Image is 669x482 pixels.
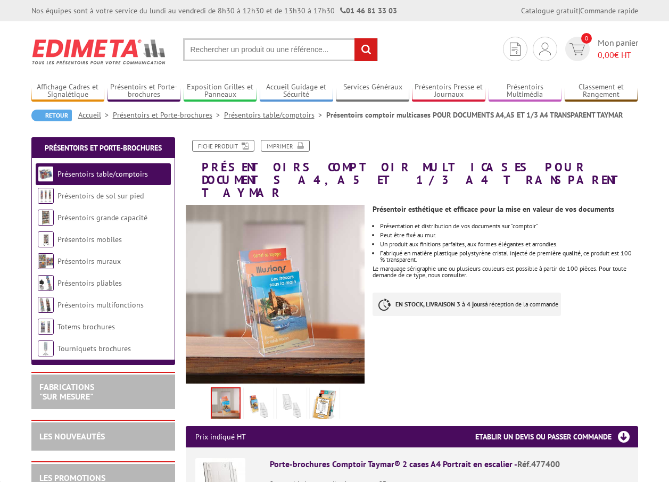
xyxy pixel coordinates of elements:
[186,205,365,384] img: porte_brochures_comptoirs_multicases_a4_a5_1-3a4_taymar_477300_mise_en_situation.jpg
[38,231,54,247] img: Présentoirs mobiles
[521,6,579,15] a: Catalogue gratuit
[598,49,638,61] span: € HT
[57,300,144,310] a: Présentoirs multifonctions
[57,322,115,331] a: Totems brochures
[184,82,257,100] a: Exposition Grilles et Panneaux
[45,143,162,153] a: Présentoirs et Porte-brochures
[336,82,409,100] a: Services Généraux
[270,458,629,470] div: Porte-brochures Comptoir Taymar® 2 cases A4 Portrait en escalier -
[39,431,105,442] a: LES NOUVEAUTÉS
[78,110,113,120] a: Accueil
[489,82,562,100] a: Présentoirs Multimédia
[569,43,585,55] img: devis rapide
[57,191,144,201] a: Présentoirs de sol sur pied
[212,388,239,421] img: porte_brochures_comptoirs_multicases_a4_a5_1-3a4_taymar_477300_mise_en_situation.jpg
[521,5,638,16] div: |
[354,38,377,61] input: rechercher
[565,82,638,100] a: Classement et Rangement
[38,210,54,226] img: Présentoirs grande capacité
[260,82,333,100] a: Accueil Guidage et Sécurité
[261,140,310,152] a: Imprimer
[580,6,638,15] a: Commande rapide
[224,110,326,120] a: Présentoirs table/comptoirs
[57,169,148,179] a: Présentoirs table/comptoirs
[31,32,167,71] img: Edimeta
[38,188,54,204] img: Présentoirs de sol sur pied
[581,33,592,44] span: 0
[312,389,337,422] img: presentoir_3cases_a4_eco_portrait_escalier__477300_.jpg
[373,293,561,316] p: à réception de la commande
[108,82,181,100] a: Présentoirs et Porte-brochures
[517,459,560,469] span: Réf.477400
[38,340,54,356] img: Tourniquets brochures
[31,5,397,16] div: Nos équipes sont à votre service du lundi au vendredi de 8h30 à 12h30 et de 13h30 à 17h30
[57,256,121,266] a: Présentoirs muraux
[380,241,638,247] li: Un produit aux finitions parfaites, aux formes élégantes et arrondies.
[113,110,224,120] a: Présentoirs et Porte-brochures
[539,43,551,55] img: devis rapide
[279,389,304,422] img: porte_brochures_comptoirs_477300.jpg
[38,166,54,182] img: Présentoirs table/comptoirs
[380,250,638,263] li: Fabriqué en matière plastique polystyrène cristal injecté de première qualité, ce produit est 100...
[326,110,623,120] li: Présentoirs comptoir multicases POUR DOCUMENTS A4,A5 ET 1/3 A4 TRANSPARENT TAYMAR
[178,140,646,200] h1: Présentoirs comptoir multicases POUR DOCUMENTS A4,A5 ET 1/3 A4 TRANSPARENT TAYMAR
[380,232,638,238] li: Peut être fixé au mur.
[57,235,122,244] a: Présentoirs mobiles
[395,300,485,308] strong: EN STOCK, LIVRAISON 3 à 4 jours
[57,344,131,353] a: Tourniquets brochures
[38,319,54,335] img: Totems brochures
[475,426,638,447] h3: Etablir un devis ou passer commande
[340,6,397,15] strong: 01 46 81 33 03
[57,213,147,222] a: Présentoirs grande capacité
[39,381,94,402] a: FABRICATIONS"Sur Mesure"
[31,82,105,100] a: Affichage Cadres et Signalétique
[246,389,271,422] img: porte_brochures_comptoirs_477300_vide_plein.jpg
[183,38,378,61] input: Rechercher un produit ou une référence...
[38,297,54,313] img: Présentoirs multifonctions
[57,278,122,288] a: Présentoirs pliables
[373,204,614,214] strong: Présentoir esthétique et efficace pour la mise en valeur de vos documents
[380,223,638,229] li: Présentation et distribution de vos documents sur "comptoir"
[373,265,638,278] div: Le marquage sérigraphie une ou plusieurs couleurs est possible à partir de 100 pièces. Pour toute...
[563,37,638,61] a: devis rapide 0 Mon panier 0,00€ HT
[412,82,485,100] a: Présentoirs Presse et Journaux
[598,37,638,61] span: Mon panier
[38,253,54,269] img: Présentoirs muraux
[510,43,521,56] img: devis rapide
[192,140,254,152] a: Fiche produit
[195,426,246,447] p: Prix indiqué HT
[598,49,614,60] span: 0,00
[38,275,54,291] img: Présentoirs pliables
[31,110,72,121] a: Retour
